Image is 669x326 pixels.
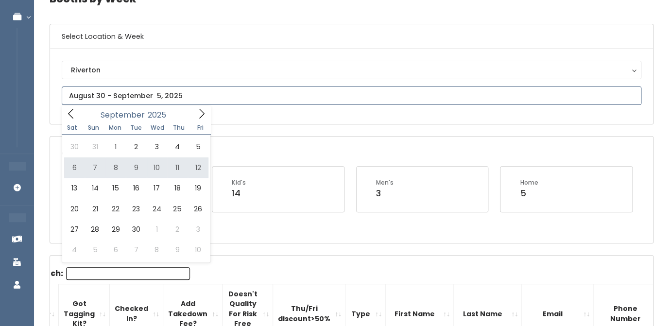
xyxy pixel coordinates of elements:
button: Riverton [62,61,641,79]
span: September 16, 2025 [126,178,146,198]
span: Sun [83,125,104,131]
input: August 30 - September 5, 2025 [62,86,641,105]
span: September 9, 2025 [126,157,146,178]
span: September 24, 2025 [147,199,167,219]
span: September 30, 2025 [126,219,146,240]
span: Fri [189,125,211,131]
span: September 14, 2025 [85,178,105,198]
div: Men's [376,178,394,187]
span: September 11, 2025 [167,157,188,178]
span: October 10, 2025 [188,240,208,260]
span: September 20, 2025 [64,199,85,219]
span: October 5, 2025 [85,240,105,260]
span: October 4, 2025 [64,240,85,260]
span: Sat [62,125,83,131]
span: September 22, 2025 [105,199,126,219]
span: September 25, 2025 [167,199,188,219]
input: Search: [66,267,190,280]
span: September 23, 2025 [126,199,146,219]
span: October 1, 2025 [147,219,167,240]
span: September 4, 2025 [167,137,188,157]
span: September 7, 2025 [85,157,105,178]
span: October 8, 2025 [147,240,167,260]
span: Mon [104,125,126,131]
span: Wed [147,125,168,131]
div: Home [520,178,538,187]
span: October 7, 2025 [126,240,146,260]
div: 3 [376,187,394,200]
span: September 12, 2025 [188,157,208,178]
div: Kid's [232,178,246,187]
span: Thu [168,125,189,131]
span: September 27, 2025 [64,219,85,240]
div: 14 [232,187,246,200]
span: September 26, 2025 [188,199,208,219]
div: Riverton [71,65,632,75]
span: September 5, 2025 [188,137,208,157]
input: Year [145,109,174,121]
h6: Select Location & Week [50,24,653,49]
span: October 9, 2025 [167,240,188,260]
span: September 19, 2025 [188,178,208,198]
span: September 29, 2025 [105,219,126,240]
span: August 30, 2025 [64,137,85,157]
span: August 31, 2025 [85,137,105,157]
span: September 28, 2025 [85,219,105,240]
span: September 21, 2025 [85,199,105,219]
span: September 10, 2025 [147,157,167,178]
span: September 8, 2025 [105,157,126,178]
span: September 3, 2025 [147,137,167,157]
span: Tue [125,125,147,131]
span: September [101,111,145,119]
span: September 13, 2025 [64,178,85,198]
span: October 3, 2025 [188,219,208,240]
div: 5 [520,187,538,200]
span: September 1, 2025 [105,137,126,157]
span: October 6, 2025 [105,240,126,260]
label: Search: [31,267,190,280]
span: September 17, 2025 [147,178,167,198]
span: October 2, 2025 [167,219,188,240]
span: September 18, 2025 [167,178,188,198]
span: September 6, 2025 [64,157,85,178]
span: September 2, 2025 [126,137,146,157]
span: September 15, 2025 [105,178,126,198]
